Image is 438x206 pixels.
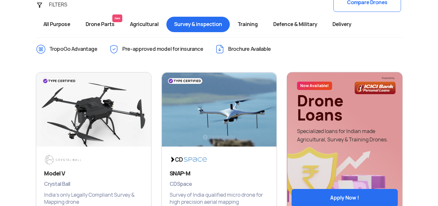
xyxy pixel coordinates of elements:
img: Drone Image [36,73,151,153]
p: India's only Legally Compliant Survey & Mapping drone [44,192,143,206]
img: Drone Image [162,73,276,153]
span: Agricultural [122,17,166,32]
h3: SNAP-M [170,170,269,177]
h3: Model V [44,170,143,177]
span: TropoGo Advantage [49,44,98,54]
img: ic_Brochure.png [215,44,225,54]
span: Delivery [325,17,359,32]
span: Now Available! [297,82,332,90]
p: Survey of India qualified micro drone for high precision aerial mapping [170,192,269,206]
span: All Purpose [36,17,78,32]
img: Brand [44,154,83,165]
span: CDSpace [170,180,269,188]
span: Pre-approved model for insurance [122,44,203,54]
span: Drone Parts [78,17,122,32]
img: bg_icicilogo2.png [355,76,396,94]
div: Drone Loans [297,94,392,122]
img: Brand [170,154,209,165]
img: ic_TropoGo_Advantage.png [36,44,46,54]
span: Crystal Ball [44,180,143,188]
img: ic_Pre-approved.png [109,44,119,54]
span: Training [230,17,266,32]
span: Survey & inspection [166,17,230,32]
span: New [112,14,122,22]
span: Brochure Available [228,44,271,54]
div: Specialized loans for Indian made Agricultural, Survey & Training Drones. [297,127,392,144]
span: Defence & Military [266,17,325,32]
